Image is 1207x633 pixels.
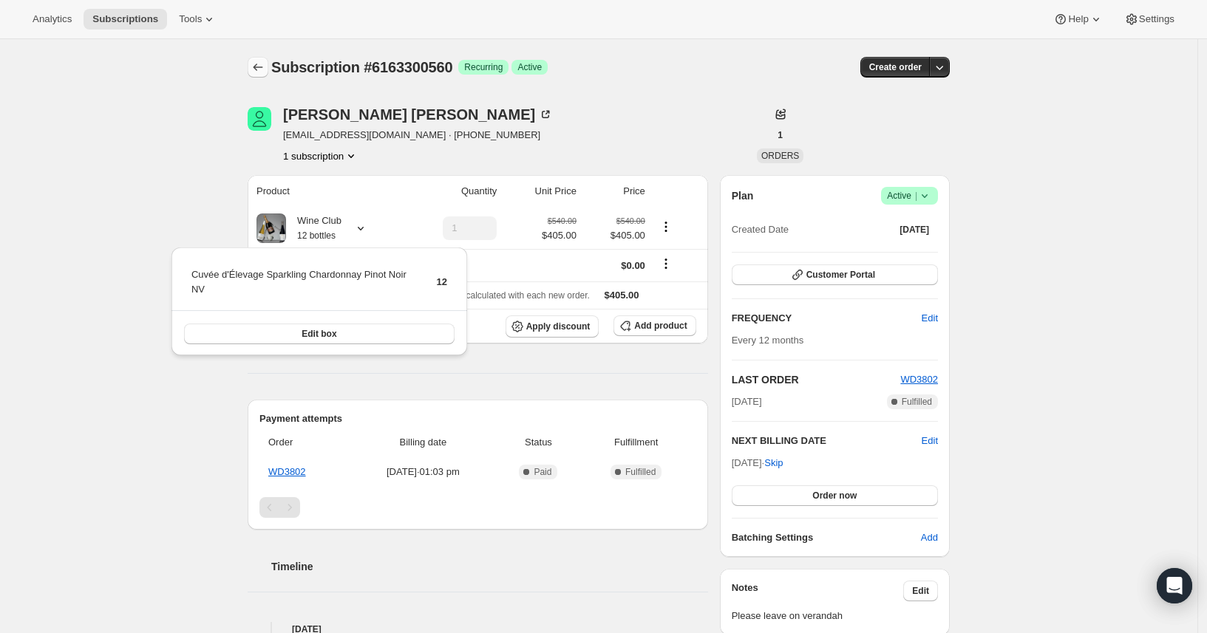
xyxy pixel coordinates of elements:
span: Georgina Grilli [248,107,271,131]
span: Analytics [33,13,72,25]
h3: Notes [732,581,904,601]
small: $540.00 [616,216,645,225]
span: Please leave on verandah [732,609,938,623]
button: Add product [613,315,696,336]
span: Active [887,188,932,203]
span: ORDERS [761,151,799,161]
span: Active [517,61,542,73]
span: 12 [436,276,446,287]
div: [PERSON_NAME] [PERSON_NAME] [283,107,553,122]
span: Edit box [302,328,336,340]
span: 1 [778,129,783,141]
span: Create order [869,61,922,73]
span: Add product [634,320,687,332]
button: Edit box [184,324,455,344]
th: Product [248,175,402,208]
span: Billing date [354,435,492,450]
button: Apply discount [506,315,599,338]
span: [DATE] [900,224,929,236]
span: Edit [922,311,938,326]
span: [DATE] · [732,457,783,468]
small: $540.00 [548,216,577,225]
span: Subscription #6163300560 [271,59,452,75]
span: Settings [1139,13,1174,25]
span: Customer Portal [806,269,875,281]
span: Order now [812,490,857,502]
button: 1 [769,125,792,146]
button: Skip [755,451,792,475]
span: Fulfillment [585,435,687,450]
span: Help [1068,13,1088,25]
nav: Pagination [259,497,696,518]
button: Analytics [24,9,81,30]
span: $405.00 [585,228,645,243]
button: Edit [922,434,938,448]
span: Edit [912,585,929,597]
h2: FREQUENCY [732,311,922,326]
span: Created Date [732,222,789,237]
h2: Plan [732,188,754,203]
span: [DATE] [732,394,762,409]
span: [EMAIL_ADDRESS][DOMAIN_NAME] · [PHONE_NUMBER] [283,128,553,143]
th: Quantity [402,175,501,208]
span: $0.00 [621,260,645,271]
span: Every 12 months [732,335,804,346]
button: Create order [860,57,931,78]
button: Product actions [654,219,678,235]
img: product img [256,213,286,243]
button: Customer Portal [732,264,938,285]
span: Add [921,530,938,545]
span: [DATE] · 01:03 pm [354,465,492,479]
a: WD3802 [268,466,306,477]
button: Tools [170,9,225,30]
span: Tools [179,13,202,25]
small: 12 bottles [297,230,336,241]
h2: Timeline [271,559,708,574]
button: WD3802 [900,372,938,387]
a: WD3802 [900,374,938,385]
h2: LAST ORDER [732,372,901,387]
button: Edit [903,581,938,601]
span: Paid [534,466,551,478]
span: Recurring [464,61,503,73]
span: Fulfilled [902,396,932,408]
h2: Payment attempts [259,411,696,426]
button: Order now [732,485,938,506]
button: Subscriptions [248,57,268,78]
span: Subscriptions [92,13,158,25]
span: $405.00 [605,290,639,301]
span: Apply discount [526,321,591,332]
th: Price [581,175,650,208]
div: Open Intercom Messenger [1157,568,1192,603]
span: | [915,190,917,202]
button: [DATE] [891,219,938,240]
th: Unit Price [501,175,581,208]
div: Wine Club [286,213,341,243]
button: Subscriptions [84,9,167,30]
button: Help [1044,9,1112,30]
h2: NEXT BILLING DATE [732,434,922,448]
h6: Batching Settings [732,530,921,545]
button: Add [912,526,947,550]
button: Edit [913,307,947,330]
button: Product actions [283,148,358,163]
button: Shipping actions [654,256,678,272]
th: Order [259,426,350,459]
span: $405.00 [542,228,577,243]
span: Status [500,435,576,450]
td: Cuvée d'Élevage Sparkling Chardonnay Pinot Noir NV [191,267,412,309]
span: Fulfilled [625,466,656,478]
button: Settings [1115,9,1183,30]
span: Skip [764,456,783,471]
